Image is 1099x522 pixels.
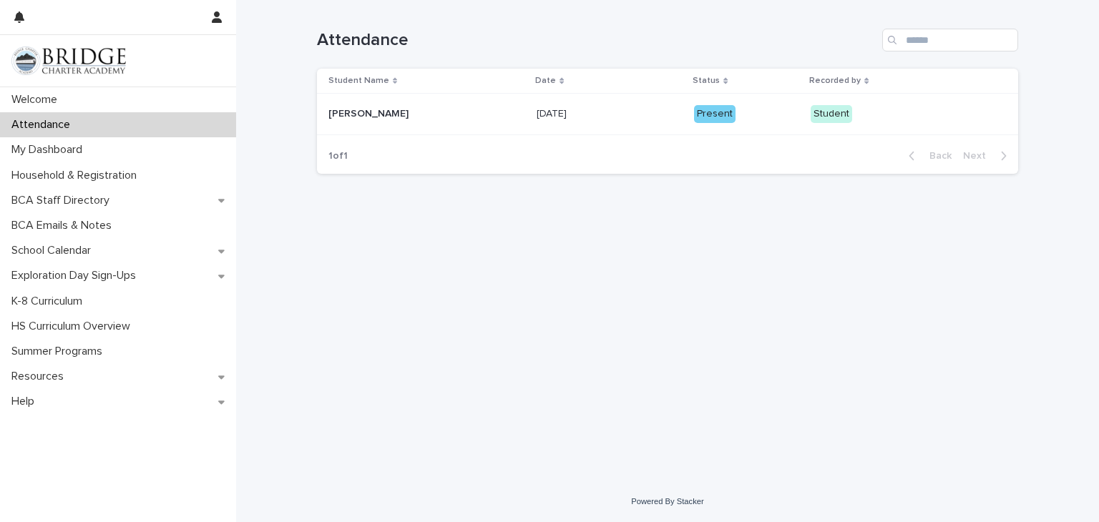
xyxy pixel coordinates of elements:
[6,269,147,282] p: Exploration Day Sign-Ups
[317,94,1018,135] tr: [PERSON_NAME][PERSON_NAME] [DATE][DATE] PresentStudent
[6,194,121,207] p: BCA Staff Directory
[694,105,736,123] div: Present
[537,105,570,120] p: [DATE]
[6,395,46,408] p: Help
[897,149,957,162] button: Back
[6,370,75,383] p: Resources
[882,29,1018,51] input: Search
[317,30,876,51] h1: Attendance
[6,219,123,232] p: BCA Emails & Notes
[328,73,389,89] p: Student Name
[6,295,94,308] p: K-8 Curriculum
[328,105,411,120] p: [PERSON_NAME]
[631,497,703,506] a: Powered By Stacker
[6,93,69,107] p: Welcome
[693,73,720,89] p: Status
[6,345,114,358] p: Summer Programs
[317,139,359,174] p: 1 of 1
[957,149,1018,162] button: Next
[6,118,82,132] p: Attendance
[6,244,102,257] p: School Calendar
[921,151,952,161] span: Back
[535,73,556,89] p: Date
[11,46,126,75] img: V1C1m3IdTEidaUdm9Hs0
[6,143,94,157] p: My Dashboard
[6,169,148,182] p: Household & Registration
[6,320,142,333] p: HS Curriculum Overview
[963,151,995,161] span: Next
[809,73,861,89] p: Recorded by
[811,105,852,123] div: Student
